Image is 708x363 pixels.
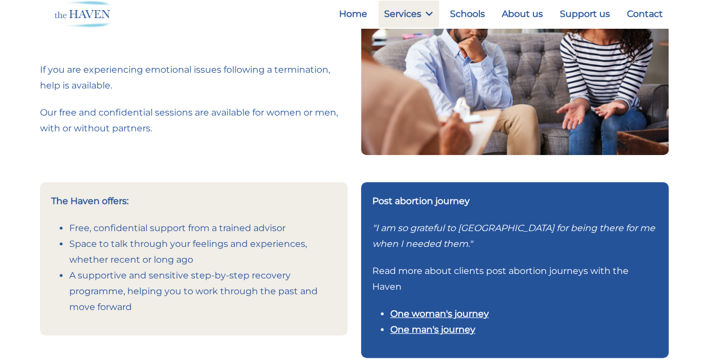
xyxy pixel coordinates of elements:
[69,236,336,268] li: Space to talk through your feelings and experiences, whether recent or long ago
[390,324,475,335] a: One man's journey
[496,1,549,28] a: About us
[333,1,373,28] a: Home
[69,220,336,236] li: Free, confidential support from a trained advisor
[621,1,669,28] a: Contact
[372,263,657,295] p: Read more about clients post abortion journeys with the Haven
[554,1,616,28] a: Support us
[372,196,470,206] strong: Post abortion journey
[40,62,348,94] p: If you are experiencing emotional issues following a termination, help is available.
[379,1,439,28] a: Services
[372,220,657,252] p: "I am so grateful to [GEOGRAPHIC_DATA] for being there for me when I needed them."
[40,105,348,136] p: Our free and confidential sessions are available for women or men, with or without partners.
[51,196,128,206] strong: The Haven offers:
[69,268,336,315] li: A supportive and sensitive step-by-step recovery programme, helping you to work through the past ...
[390,308,489,319] a: One woman's journey
[444,1,491,28] a: Schools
